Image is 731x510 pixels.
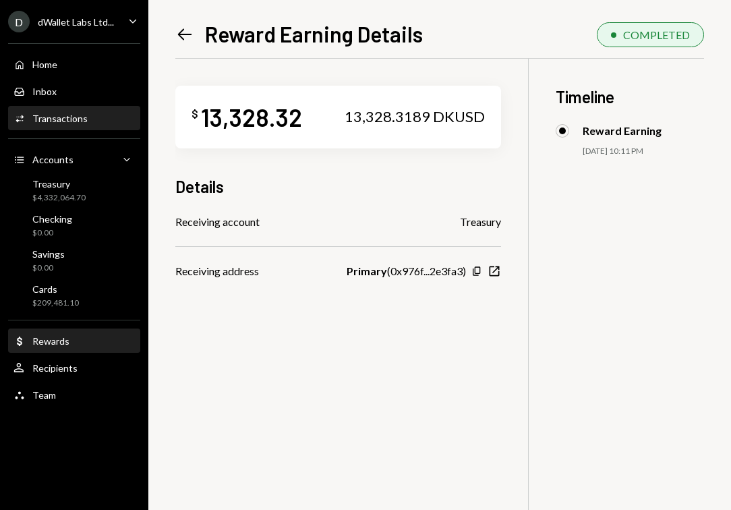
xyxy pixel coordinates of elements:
[345,107,485,126] div: 13,328.3189 DKUSD
[175,175,224,198] h3: Details
[32,59,57,70] div: Home
[32,248,65,260] div: Savings
[8,11,30,32] div: D
[32,283,79,295] div: Cards
[32,297,79,309] div: $209,481.10
[32,178,86,190] div: Treasury
[623,28,690,41] div: COMPLETED
[347,263,466,279] div: ( 0x976f...2e3fa3 )
[8,244,140,277] a: Savings$0.00
[8,279,140,312] a: Cards$209,481.10
[201,102,302,132] div: 13,328.32
[175,214,260,230] div: Receiving account
[8,106,140,130] a: Transactions
[583,146,704,157] div: [DATE] 10:11 PM
[8,356,140,380] a: Recipients
[8,174,140,206] a: Treasury$4,332,064.70
[8,79,140,103] a: Inbox
[32,262,65,274] div: $0.00
[347,263,387,279] b: Primary
[32,362,78,374] div: Recipients
[32,192,86,204] div: $4,332,064.70
[32,389,56,401] div: Team
[38,16,114,28] div: dWallet Labs Ltd...
[32,113,88,124] div: Transactions
[460,214,501,230] div: Treasury
[175,263,259,279] div: Receiving address
[205,20,423,47] h1: Reward Earning Details
[32,154,74,165] div: Accounts
[583,124,662,137] div: Reward Earning
[32,213,72,225] div: Checking
[32,86,57,97] div: Inbox
[556,86,704,108] h3: Timeline
[32,335,69,347] div: Rewards
[32,227,72,239] div: $0.00
[8,209,140,242] a: Checking$0.00
[8,329,140,353] a: Rewards
[8,147,140,171] a: Accounts
[8,52,140,76] a: Home
[192,107,198,121] div: $
[8,382,140,407] a: Team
